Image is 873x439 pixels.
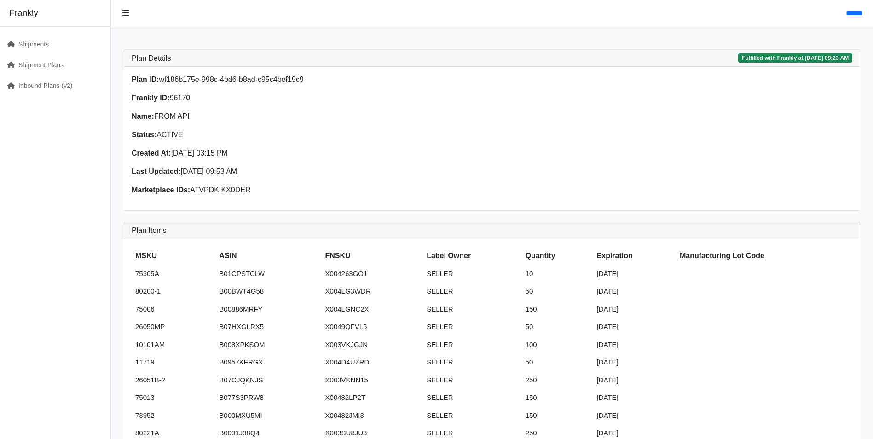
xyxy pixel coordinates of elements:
td: X004263GO1 [322,265,423,283]
strong: Marketplace IDs: [132,186,190,194]
td: 75006 [132,300,215,318]
th: Expiration [593,247,676,265]
p: ATVPDKIKX0DER [132,185,486,196]
td: 75013 [132,389,215,407]
td: X003VKJGJN [322,336,423,354]
strong: Last Updated: [132,168,181,175]
td: 26050MP [132,318,215,336]
td: [DATE] [593,300,676,318]
td: X004D4UZRD [322,353,423,371]
td: SELLER [423,371,522,389]
td: 80200-1 [132,283,215,300]
td: [DATE] [593,336,676,354]
td: [DATE] [593,407,676,425]
td: 50 [522,283,593,300]
td: SELLER [423,389,522,407]
p: wf186b175e-998c-4bd6-b8ad-c95c4bef19c9 [132,74,486,85]
td: X003VKNN15 [322,371,423,389]
td: B000MXU5MI [215,407,321,425]
th: FNSKU [322,247,423,265]
td: B00BWT4G58 [215,283,321,300]
td: [DATE] [593,283,676,300]
td: SELLER [423,336,522,354]
h3: Plan Details [132,54,171,63]
td: SELLER [423,353,522,371]
td: 50 [522,318,593,336]
td: 250 [522,371,593,389]
td: B01CPSTCLW [215,265,321,283]
td: [DATE] [593,353,676,371]
td: 150 [522,407,593,425]
td: B008XPKSOM [215,336,321,354]
td: [DATE] [593,389,676,407]
h3: Plan Items [132,226,852,235]
th: MSKU [132,247,215,265]
th: Manufacturing Lot Code [676,247,852,265]
td: 50 [522,353,593,371]
td: X0049QFVL5 [322,318,423,336]
td: [DATE] [593,318,676,336]
td: 75305A [132,265,215,283]
strong: Name: [132,112,154,120]
td: X004LG3WDR [322,283,423,300]
strong: Created At: [132,149,171,157]
td: 10 [522,265,593,283]
td: SELLER [423,265,522,283]
p: FROM API [132,111,486,122]
td: 150 [522,300,593,318]
td: SELLER [423,318,522,336]
td: X00482JMI3 [322,407,423,425]
td: SELLER [423,283,522,300]
td: 10101AM [132,336,215,354]
th: Label Owner [423,247,522,265]
td: 73952 [132,407,215,425]
p: [DATE] 09:53 AM [132,166,486,177]
td: B0957KFRGX [215,353,321,371]
td: B00886MRFY [215,300,321,318]
p: ACTIVE [132,129,486,140]
td: B07HXGLRX5 [215,318,321,336]
td: 11719 [132,353,215,371]
td: SELLER [423,300,522,318]
strong: Frankly ID: [132,94,170,102]
td: X004LGNC2X [322,300,423,318]
td: [DATE] [593,371,676,389]
p: 96170 [132,92,486,104]
td: B07CJQKNJS [215,371,321,389]
td: SELLER [423,407,522,425]
span: Fulfilled with Frankly at [DATE] 09:23 AM [738,53,852,63]
strong: Status: [132,131,156,139]
p: [DATE] 03:15 PM [132,148,486,159]
td: B077S3PRW8 [215,389,321,407]
td: 150 [522,389,593,407]
td: X00482LP2T [322,389,423,407]
td: [DATE] [593,265,676,283]
strong: Plan ID: [132,75,159,83]
td: 26051B-2 [132,371,215,389]
th: Quantity [522,247,593,265]
td: 100 [522,336,593,354]
th: ASIN [215,247,321,265]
